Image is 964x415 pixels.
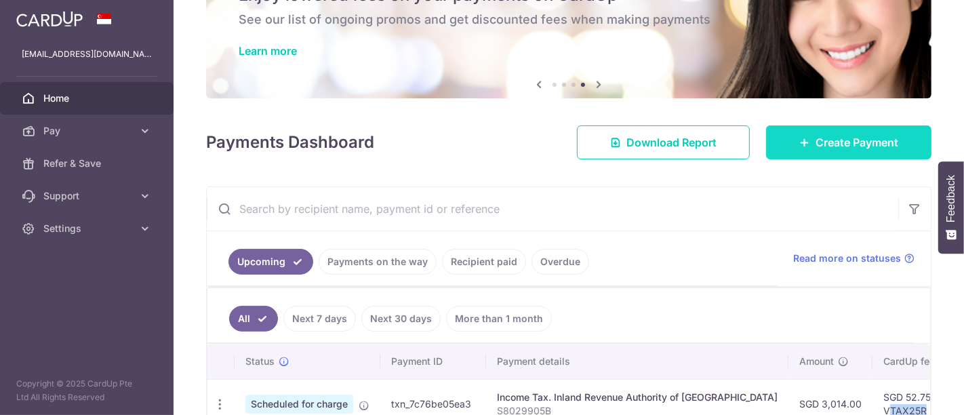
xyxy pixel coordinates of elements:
span: Settings [43,222,133,235]
a: More than 1 month [446,306,552,332]
a: Overdue [531,249,589,275]
div: Income Tax. Inland Revenue Authority of [GEOGRAPHIC_DATA] [497,391,778,404]
span: Read more on statuses [793,252,901,265]
th: Payment ID [380,344,486,379]
a: Create Payment [766,125,931,159]
img: CardUp [16,11,83,27]
span: Create Payment [816,134,898,151]
span: Pay [43,124,133,138]
a: Next 30 days [361,306,441,332]
span: CardUp fee [883,355,935,368]
p: [EMAIL_ADDRESS][DOMAIN_NAME] [22,47,152,61]
a: Recipient paid [442,249,526,275]
span: Download Report [626,134,717,151]
span: Refer & Save [43,157,133,170]
a: Next 7 days [283,306,356,332]
a: Learn more [239,44,297,58]
a: Payments on the way [319,249,437,275]
a: Download Report [577,125,750,159]
th: Payment details [486,344,788,379]
span: Status [245,355,275,368]
span: Support [43,189,133,203]
h4: Payments Dashboard [206,130,374,155]
span: Amount [799,355,834,368]
h6: See our list of ongoing promos and get discounted fees when making payments [239,12,899,28]
button: Feedback - Show survey [938,161,964,254]
span: Home [43,92,133,105]
span: Feedback [945,175,957,222]
input: Search by recipient name, payment id or reference [207,187,898,231]
a: All [229,306,278,332]
a: Upcoming [228,249,313,275]
span: Scheduled for charge [245,395,353,414]
a: Read more on statuses [793,252,915,265]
